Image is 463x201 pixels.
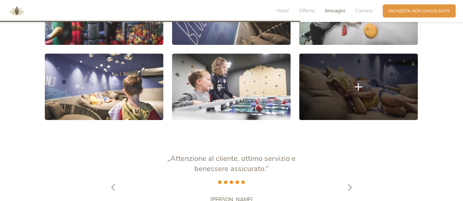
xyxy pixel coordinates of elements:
[325,7,345,14] span: Immagini
[277,7,289,14] span: Hotel
[6,9,28,13] a: AMONTI & LUNARIS Wellnessresort
[389,8,450,14] span: Richiesta non vincolante
[299,7,315,14] span: Offerte
[167,154,296,174] span: „Attenzione al cliente, ottimo servizio e benessere assicurato.“
[355,7,373,14] span: Camere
